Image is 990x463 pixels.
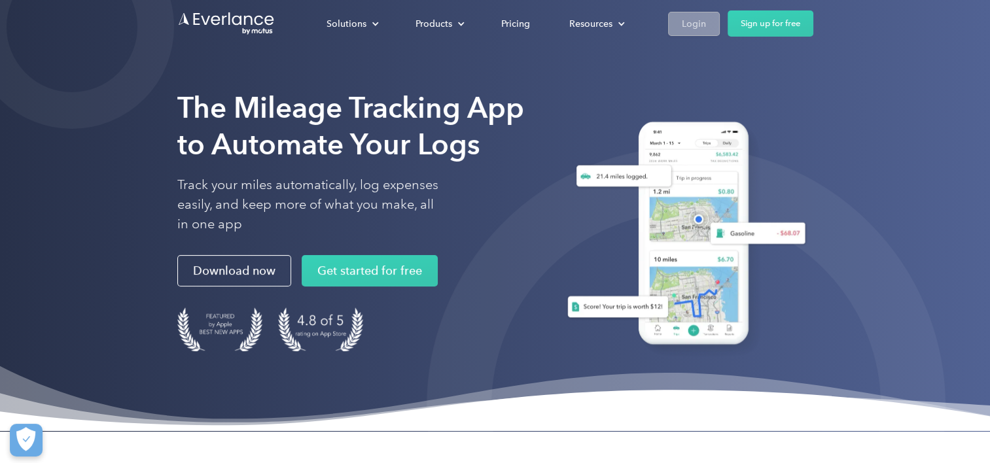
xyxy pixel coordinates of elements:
[313,12,389,35] div: Solutions
[177,90,524,162] strong: The Mileage Tracking App to Automate Your Logs
[556,12,635,35] div: Resources
[569,16,612,32] div: Resources
[177,175,439,234] p: Track your miles automatically, log expenses easily, and keep more of what you make, all in one app
[177,307,262,351] img: Badge for Featured by Apple Best New Apps
[501,16,530,32] div: Pricing
[488,12,543,35] a: Pricing
[415,16,452,32] div: Products
[728,10,813,37] a: Sign up for free
[177,255,291,286] a: Download now
[177,11,275,36] a: Go to homepage
[327,16,366,32] div: Solutions
[302,255,438,286] a: Get started for free
[402,12,475,35] div: Products
[682,16,706,32] div: Login
[10,424,43,456] button: Cookies Settings
[552,112,813,360] img: Everlance, mileage tracker app, expense tracking app
[278,307,363,351] img: 4.9 out of 5 stars on the app store
[668,12,720,36] a: Login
